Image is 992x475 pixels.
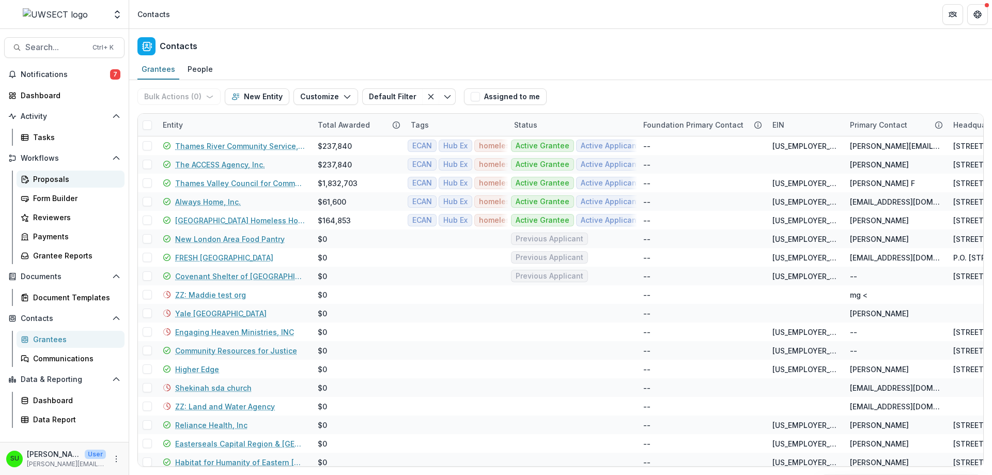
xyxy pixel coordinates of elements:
div: -- [643,438,650,449]
button: Clear filter [423,88,439,105]
div: Status [508,114,637,136]
div: [PERSON_NAME] [850,308,909,319]
button: Toggle menu [439,88,456,105]
div: $0 [318,289,327,300]
div: -- [643,345,650,356]
div: [PERSON_NAME] [850,420,909,431]
button: Open Activity [4,108,125,125]
div: [PERSON_NAME][EMAIL_ADDRESS][DOMAIN_NAME] [850,141,941,151]
div: Foundation Primary Contact [637,114,766,136]
a: Thames Valley Council for Community Action [175,178,305,189]
a: Proposals [17,171,125,188]
span: homelessness prevention [479,197,573,206]
button: Bulk Actions (0) [137,88,221,105]
span: Activity [21,112,108,121]
span: Contacts [21,314,108,323]
div: -- [643,178,650,189]
div: $61,600 [318,196,346,207]
button: Partners [942,4,963,25]
span: homelessness prevention [479,216,573,225]
div: Payments [33,231,116,242]
span: Active Grantee [516,216,569,225]
span: Active Grantee [516,197,569,206]
div: [PERSON_NAME] [850,215,909,226]
div: [PERSON_NAME] [850,364,909,375]
div: Total Awarded [312,119,376,130]
div: -- [643,159,650,170]
div: $0 [318,457,327,468]
div: Contacts [137,9,170,20]
span: Data & Reporting [21,375,108,384]
img: UWSECT logo [23,8,88,21]
div: Reviewers [33,212,116,223]
div: [US_EMPLOYER_IDENTIFICATION_NUMBER] [772,438,838,449]
span: homelessness prevention [479,160,573,169]
span: Active Grantee [516,160,569,169]
span: Hub Ex [443,179,468,188]
span: Active Applicant [581,179,639,188]
div: -- [850,345,857,356]
div: [PERSON_NAME] F [850,178,915,189]
span: Active Applicant [581,216,639,225]
a: Higher Edge [175,364,219,375]
div: People [183,62,217,76]
div: [PERSON_NAME] [850,159,909,170]
div: EIN [766,114,844,136]
a: Grantees [17,331,125,348]
a: Document Templates [17,289,125,306]
button: Notifications7 [4,66,125,83]
button: Open Contacts [4,310,125,327]
div: $0 [318,382,327,393]
div: $1,832,703 [318,178,358,189]
div: -- [643,215,650,226]
div: $237,840 [318,141,352,151]
div: -- [643,271,650,282]
a: Always Home, Inc. [175,196,241,207]
button: Default Filter [362,88,423,105]
a: Easterseals Capital Region & [GEOGRAPHIC_DATA], Inc. [175,438,305,449]
span: homelessness prevention [479,142,573,150]
a: Dashboard [17,392,125,409]
button: Search... [4,37,125,58]
div: Proposals [33,174,116,185]
a: ZZ: Land and Water Agency [175,401,275,412]
div: Primary Contact [844,114,947,136]
a: Yale [GEOGRAPHIC_DATA] [175,308,267,319]
div: Entity [157,119,189,130]
span: Workflows [21,154,108,163]
div: Dashboard [33,395,116,406]
div: [US_EMPLOYER_IDENTIFICATION_NUMBER] [772,457,838,468]
span: ECAN [412,179,432,188]
span: Hub Ex [443,142,468,150]
div: -- [643,327,650,338]
div: Primary Contact [844,119,913,130]
div: Tags [405,114,508,136]
div: Tasks [33,132,116,143]
div: Entity [157,114,312,136]
span: ECAN [412,160,432,169]
div: [US_EMPLOYER_IDENTIFICATION_NUMBER] [772,141,838,151]
div: [EMAIL_ADDRESS][DOMAIN_NAME] [850,382,941,393]
span: Previous Applicant [516,253,583,262]
a: Tasks [17,129,125,146]
a: Thames River Community Service, Inc. [175,141,305,151]
button: Open Data & Reporting [4,371,125,388]
div: [PERSON_NAME] [850,457,909,468]
a: People [183,59,217,80]
div: -- [850,327,857,338]
span: Active Grantee [516,179,569,188]
p: User [85,450,106,459]
div: [US_EMPLOYER_IDENTIFICATION_NUMBER] [772,234,838,244]
div: Document Templates [33,292,116,303]
div: [EMAIL_ADDRESS][DOMAIN_NAME] [850,401,941,412]
div: -- [643,382,650,393]
div: -- [643,289,650,300]
span: homelessness prevention [479,179,573,188]
div: $0 [318,420,327,431]
div: [US_EMPLOYER_IDENTIFICATION_NUMBER] [772,215,838,226]
div: $0 [318,234,327,244]
div: Grantee Reports [33,250,116,261]
span: Active Applicant [581,197,639,206]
